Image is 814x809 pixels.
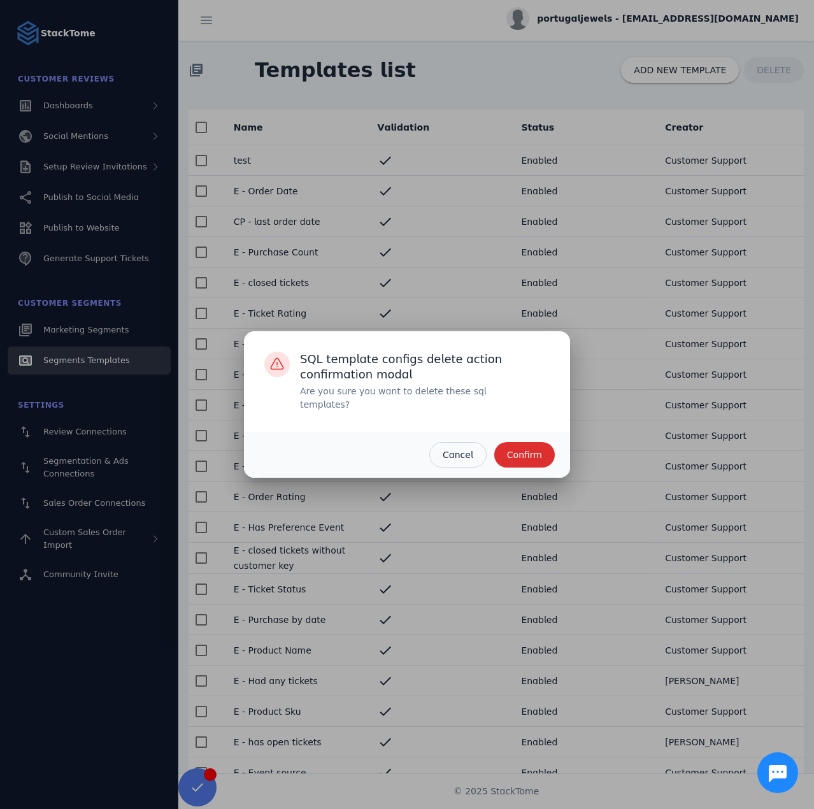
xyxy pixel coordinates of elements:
[494,442,555,468] button: Confirm
[507,450,542,459] span: Confirm
[443,450,473,459] span: Cancel
[300,385,529,412] div: Are you sure you want to delete these sql templates?
[300,352,529,382] div: SQL template configs delete action confirmation modal
[429,442,487,468] button: Cancel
